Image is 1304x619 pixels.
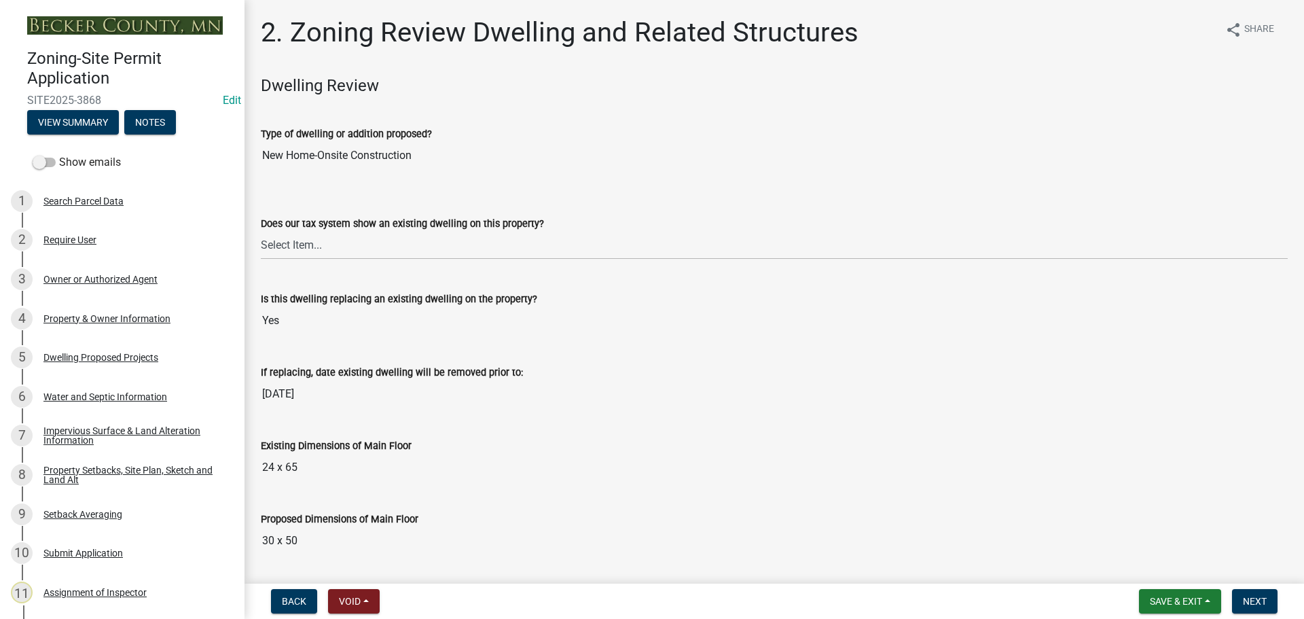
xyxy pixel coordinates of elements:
label: Is this dwelling replacing an existing dwelling on the property? [261,295,537,304]
span: SITE2025-3868 [27,94,217,107]
span: Share [1244,22,1274,38]
button: Notes [124,110,176,135]
h4: Zoning-Site Permit Application [27,49,234,88]
div: 5 [11,347,33,368]
i: share [1225,22,1242,38]
span: Back [282,596,306,607]
span: Void [339,596,361,607]
div: Submit Application [43,548,123,558]
div: Impervious Surface & Land Alteration Information [43,426,223,445]
a: Edit [223,94,241,107]
button: Save & Exit [1139,589,1221,614]
div: 9 [11,503,33,525]
label: Does our tax system show an existing dwelling on this property? [261,219,544,229]
div: 2 [11,229,33,251]
h1: 2. Zoning Review Dwelling and Related Structures [261,16,858,49]
div: 4 [11,308,33,330]
div: 6 [11,386,33,408]
h4: Dwelling Review [261,76,1288,96]
div: Require User [43,235,96,245]
div: Setback Averaging [43,510,122,519]
div: 3 [11,268,33,290]
wm-modal-confirm: Edit Application Number [223,94,241,107]
div: Property Setbacks, Site Plan, Sketch and Land Alt [43,465,223,484]
div: Assignment of Inspector [43,588,147,597]
wm-modal-confirm: Notes [124,118,176,128]
button: Next [1232,589,1278,614]
button: shareShare [1214,16,1285,43]
span: Next [1243,596,1267,607]
div: 10 [11,542,33,564]
label: Show emails [33,154,121,171]
label: Proposed Dimensions of Main Floor [261,515,418,525]
img: Becker County, Minnesota [27,16,223,35]
wm-modal-confirm: Summary [27,118,119,128]
div: Dwelling Proposed Projects [43,353,158,362]
label: If replacing, date existing dwelling will be removed prior to: [261,368,523,378]
div: Owner or Authorized Agent [43,275,158,284]
div: 7 [11,425,33,446]
label: Type of dwelling or addition proposed? [261,130,432,139]
button: Void [328,589,380,614]
div: 11 [11,582,33,603]
div: 8 [11,464,33,486]
button: Back [271,589,317,614]
div: Water and Septic Information [43,392,167,402]
span: Save & Exit [1150,596,1202,607]
div: 1 [11,190,33,212]
div: Search Parcel Data [43,196,124,206]
div: Property & Owner Information [43,314,170,323]
label: Existing Dimensions of Main Floor [261,442,412,451]
button: View Summary [27,110,119,135]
